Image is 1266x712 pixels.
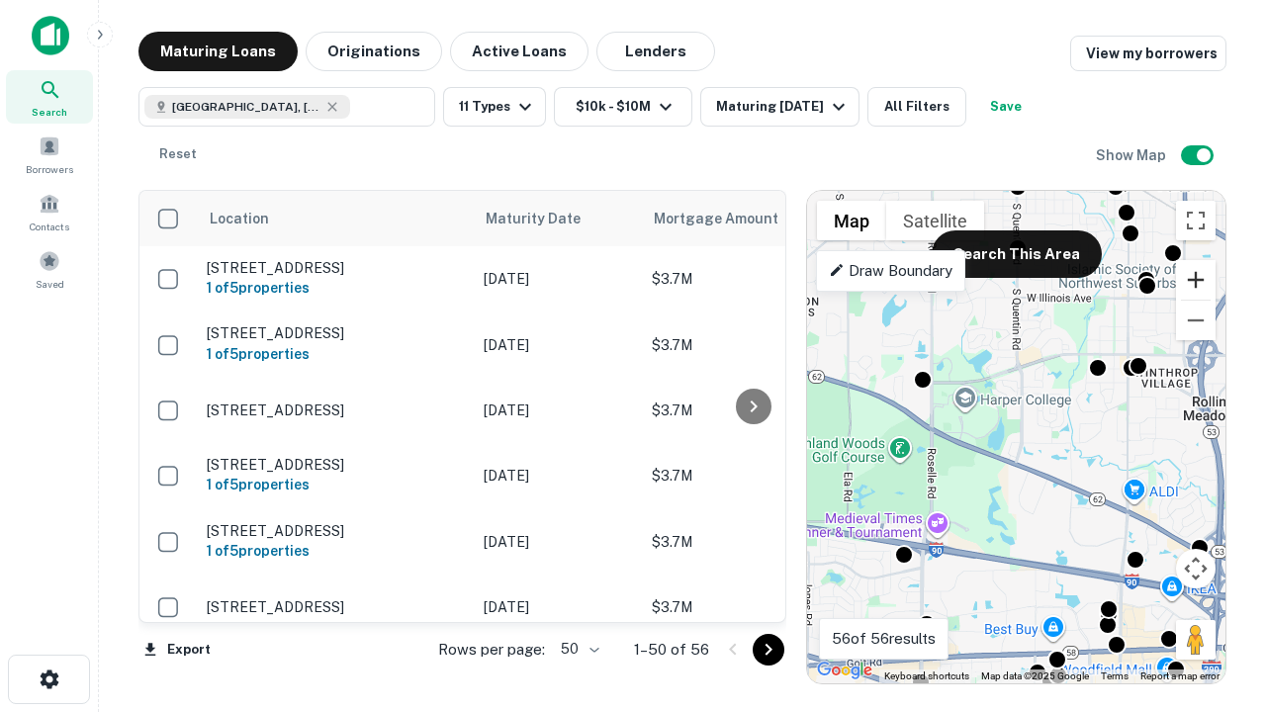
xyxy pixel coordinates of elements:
button: 11 Types [443,87,546,127]
button: Originations [306,32,442,71]
p: [STREET_ADDRESS] [207,324,464,342]
p: Rows per page: [438,638,545,662]
a: Terms (opens in new tab) [1101,670,1129,681]
th: Location [197,191,474,246]
button: Active Loans [450,32,588,71]
p: $3.7M [652,334,850,356]
p: $3.7M [652,400,850,421]
span: Contacts [30,219,69,234]
p: [DATE] [484,465,632,487]
a: Open this area in Google Maps (opens a new window) [812,658,877,683]
h6: Show Map [1096,144,1169,166]
iframe: Chat Widget [1167,490,1266,585]
h6: 1 of 5 properties [207,540,464,562]
span: Location [209,207,269,230]
button: Maturing Loans [138,32,298,71]
span: Search [32,104,67,120]
p: $3.7M [652,268,850,290]
p: [STREET_ADDRESS] [207,522,464,540]
button: Lenders [596,32,715,71]
span: Map data ©2025 Google [981,670,1089,681]
a: View my borrowers [1070,36,1226,71]
p: [DATE] [484,596,632,618]
p: [STREET_ADDRESS] [207,456,464,474]
span: Mortgage Amount [654,207,804,230]
span: [GEOGRAPHIC_DATA], [GEOGRAPHIC_DATA] [172,98,320,116]
button: Zoom out [1176,301,1216,340]
span: Saved [36,276,64,292]
p: [DATE] [484,268,632,290]
button: Zoom in [1176,260,1216,300]
p: [STREET_ADDRESS] [207,259,464,277]
p: 1–50 of 56 [634,638,709,662]
p: [DATE] [484,334,632,356]
p: Draw Boundary [829,259,952,283]
p: [DATE] [484,400,632,421]
p: $3.7M [652,596,850,618]
button: Search This Area [932,230,1102,278]
button: Show street map [817,201,886,240]
button: Maturing [DATE] [700,87,859,127]
a: Saved [6,242,93,296]
p: [DATE] [484,531,632,553]
a: Contacts [6,185,93,238]
div: 50 [553,635,602,664]
th: Maturity Date [474,191,642,246]
a: Search [6,70,93,124]
button: Reset [146,134,210,174]
button: Drag Pegman onto the map to open Street View [1176,620,1216,660]
div: 0 0 [807,191,1225,683]
a: Report a map error [1140,670,1220,681]
h6: 1 of 5 properties [207,277,464,299]
button: Export [138,635,216,665]
button: Go to next page [753,634,784,666]
a: Borrowers [6,128,93,181]
img: capitalize-icon.png [32,16,69,55]
button: Show satellite imagery [886,201,984,240]
button: Toggle fullscreen view [1176,201,1216,240]
div: Maturing [DATE] [716,95,851,119]
p: 56 of 56 results [832,627,936,651]
h6: 1 of 5 properties [207,474,464,495]
img: Google [812,658,877,683]
span: Maturity Date [486,207,606,230]
button: All Filters [867,87,966,127]
p: $3.7M [652,465,850,487]
h6: 1 of 5 properties [207,343,464,365]
th: Mortgage Amount [642,191,859,246]
span: Borrowers [26,161,73,177]
p: $3.7M [652,531,850,553]
button: Save your search to get updates of matches that match your search criteria. [974,87,1038,127]
button: $10k - $10M [554,87,692,127]
p: [STREET_ADDRESS] [207,598,464,616]
button: Keyboard shortcuts [884,669,969,683]
p: [STREET_ADDRESS] [207,401,464,419]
